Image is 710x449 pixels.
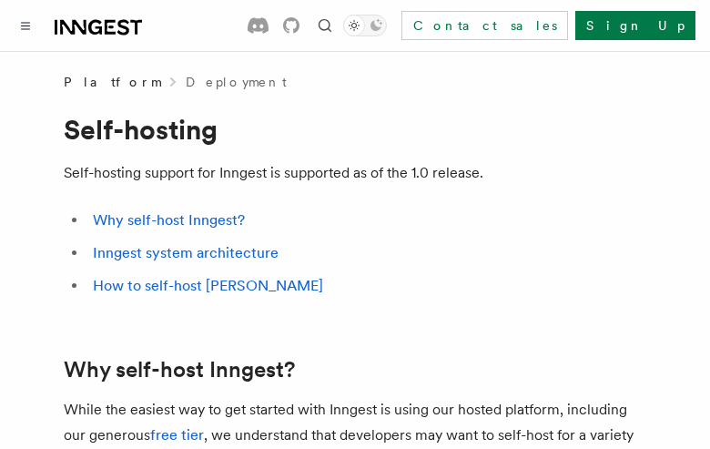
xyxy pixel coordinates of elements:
[93,244,279,261] a: Inngest system architecture
[64,357,295,383] a: Why self-host Inngest?
[186,73,287,91] a: Deployment
[150,426,204,444] a: free tier
[64,113,646,146] h1: Self-hosting
[93,211,245,229] a: Why self-host Inngest?
[343,15,387,36] button: Toggle dark mode
[93,277,323,294] a: How to self-host [PERSON_NAME]
[314,15,336,36] button: Find something...
[64,73,160,91] span: Platform
[575,11,695,40] a: Sign Up
[15,15,36,36] button: Toggle navigation
[64,160,646,186] p: Self-hosting support for Inngest is supported as of the 1.0 release.
[401,11,568,40] a: Contact sales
